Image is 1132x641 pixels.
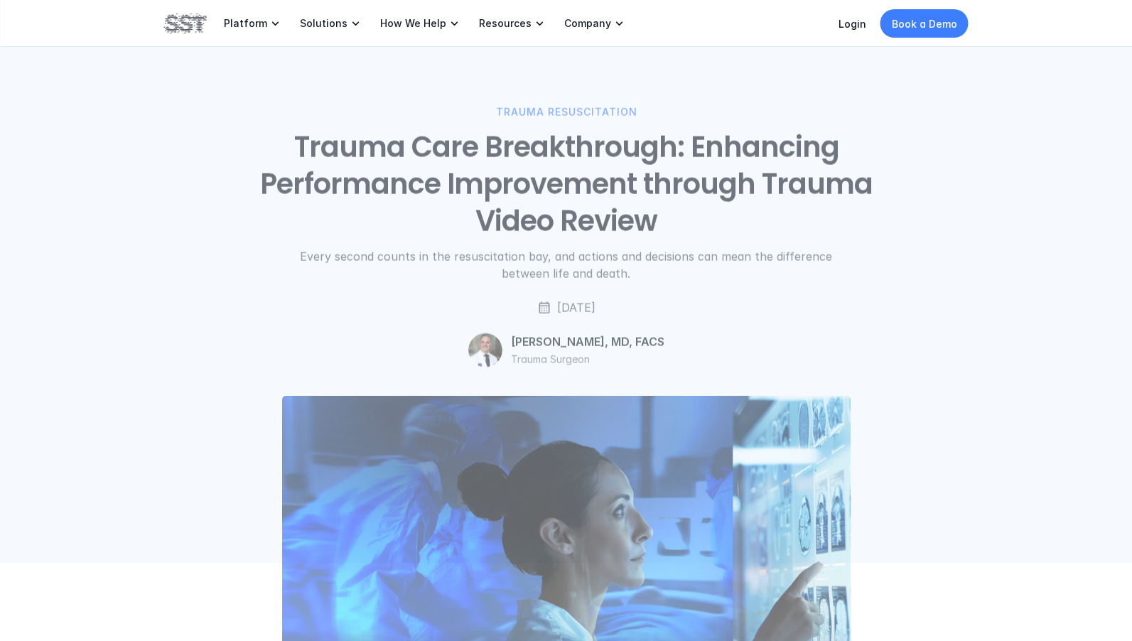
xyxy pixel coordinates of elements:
p: Solutions [300,17,347,30]
p: [PERSON_NAME], MD, FACS [511,334,664,349]
p: Book a Demo [892,16,957,31]
p: Company [564,17,611,30]
img: Ryan P. Dumas, MD headshot [468,333,502,367]
a: Login [839,18,866,30]
p: Every second counts in the resuscitation bay, and actions and decisions can mean the difference b... [284,248,847,282]
a: Book a Demo [880,9,969,38]
p: Resources [479,17,532,30]
p: TRAUMA RESUSCITATION [495,104,637,120]
p: How We Help [380,17,446,30]
h1: Trauma Care Breakthrough: Enhancing Performance Improvement through Trauma Video Review [244,129,888,239]
p: [DATE] [557,299,595,316]
p: Trauma Surgeon [511,352,590,367]
img: SST logo [164,11,207,36]
p: Platform [224,17,267,30]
